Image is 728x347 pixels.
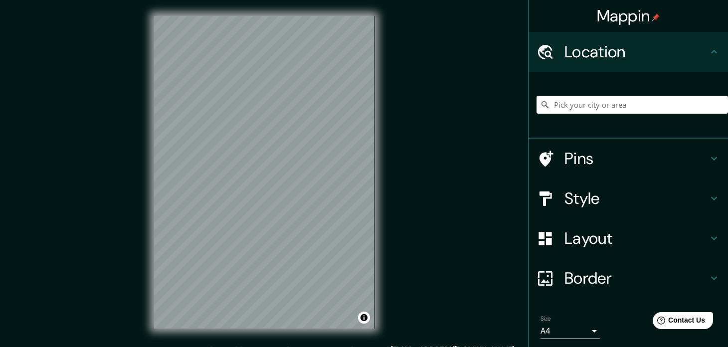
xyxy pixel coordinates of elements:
[541,315,551,323] label: Size
[537,96,728,114] input: Pick your city or area
[529,218,728,258] div: Layout
[564,188,708,208] h4: Style
[652,13,660,21] img: pin-icon.png
[358,312,370,324] button: Toggle attribution
[597,6,660,26] h4: Mappin
[564,268,708,288] h4: Border
[564,42,708,62] h4: Location
[529,178,728,218] div: Style
[529,139,728,178] div: Pins
[154,16,375,329] canvas: Map
[529,258,728,298] div: Border
[529,32,728,72] div: Location
[564,228,708,248] h4: Layout
[639,308,717,336] iframe: Help widget launcher
[541,323,600,339] div: A4
[564,149,708,169] h4: Pins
